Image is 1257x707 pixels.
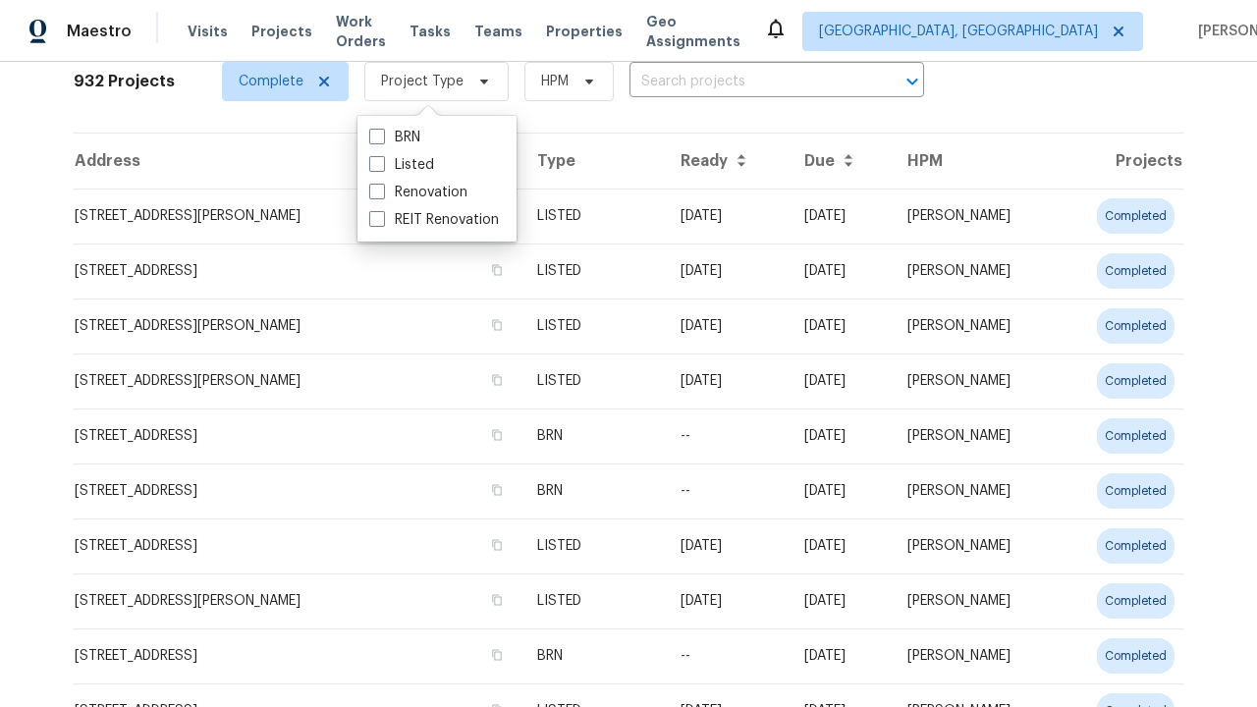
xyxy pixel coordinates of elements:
[239,72,303,91] span: Complete
[369,183,467,202] label: Renovation
[74,134,521,189] th: Address
[1097,198,1175,234] div: completed
[665,189,789,244] td: [DATE]
[369,155,434,175] label: Listed
[488,481,506,499] button: Copy Address
[1097,308,1175,344] div: completed
[665,628,789,683] td: --
[629,67,869,97] input: Search projects
[1097,528,1175,564] div: completed
[541,72,569,91] span: HPM
[521,408,665,463] td: BRN
[521,353,665,408] td: LISTED
[1097,418,1175,454] div: completed
[819,22,1098,41] span: [GEOGRAPHIC_DATA], [GEOGRAPHIC_DATA]
[488,261,506,279] button: Copy Address
[899,68,926,95] button: Open
[789,189,892,244] td: [DATE]
[1097,583,1175,619] div: completed
[665,518,789,573] td: [DATE]
[646,12,740,51] span: Geo Assignments
[74,244,521,299] td: [STREET_ADDRESS]
[892,189,1058,244] td: [PERSON_NAME]
[789,628,892,683] td: Resale COE 2025-10-02T00:00:00.000Z
[410,25,451,38] span: Tasks
[488,426,506,444] button: Copy Address
[521,299,665,353] td: LISTED
[1097,638,1175,674] div: completed
[381,72,464,91] span: Project Type
[665,463,789,518] td: --
[665,408,789,463] td: --
[521,573,665,628] td: LISTED
[369,128,420,147] label: BRN
[488,591,506,609] button: Copy Address
[892,299,1058,353] td: [PERSON_NAME]
[74,353,521,408] td: [STREET_ADDRESS][PERSON_NAME]
[488,316,506,334] button: Copy Address
[74,573,521,628] td: [STREET_ADDRESS][PERSON_NAME]
[336,12,386,51] span: Work Orders
[665,573,789,628] td: [DATE]
[892,134,1058,189] th: HPM
[488,646,506,664] button: Copy Address
[789,408,892,463] td: Resale COE 2025-10-02T00:00:00.000Z
[1058,134,1183,189] th: Projects
[488,536,506,554] button: Copy Address
[789,353,892,408] td: [DATE]
[892,573,1058,628] td: [PERSON_NAME]
[521,463,665,518] td: BRN
[789,518,892,573] td: [DATE]
[521,518,665,573] td: LISTED
[521,189,665,244] td: LISTED
[74,463,521,518] td: [STREET_ADDRESS]
[789,299,892,353] td: [DATE]
[892,408,1058,463] td: [PERSON_NAME]
[665,299,789,353] td: [DATE]
[474,22,522,41] span: Teams
[74,72,175,91] h2: 932 Projects
[665,134,789,189] th: Ready
[251,22,312,41] span: Projects
[74,299,521,353] td: [STREET_ADDRESS][PERSON_NAME]
[789,573,892,628] td: [DATE]
[1097,363,1175,399] div: completed
[521,628,665,683] td: BRN
[892,353,1058,408] td: [PERSON_NAME]
[488,371,506,389] button: Copy Address
[74,408,521,463] td: [STREET_ADDRESS]
[789,463,892,518] td: Resale COE 2025-09-08T00:00:00.000Z
[74,628,521,683] td: [STREET_ADDRESS]
[521,134,665,189] th: Type
[789,134,892,189] th: Due
[67,22,132,41] span: Maestro
[1097,253,1175,289] div: completed
[892,244,1058,299] td: [PERSON_NAME]
[74,518,521,573] td: [STREET_ADDRESS]
[546,22,623,41] span: Properties
[369,210,499,230] label: REIT Renovation
[789,244,892,299] td: [DATE]
[665,244,789,299] td: [DATE]
[892,628,1058,683] td: [PERSON_NAME]
[74,189,521,244] td: [STREET_ADDRESS][PERSON_NAME]
[665,353,789,408] td: [DATE]
[521,244,665,299] td: LISTED
[892,463,1058,518] td: [PERSON_NAME]
[1097,473,1175,509] div: completed
[188,22,228,41] span: Visits
[892,518,1058,573] td: [PERSON_NAME]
